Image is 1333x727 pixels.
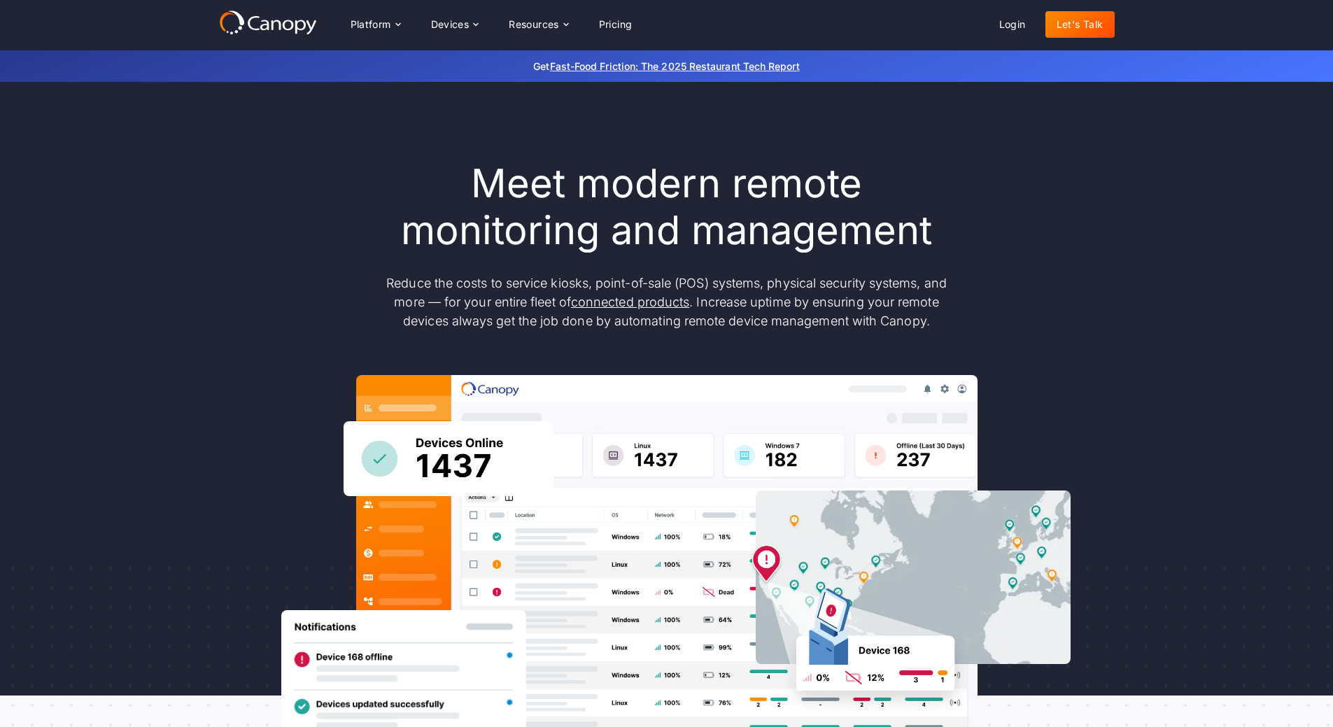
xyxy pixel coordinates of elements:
[373,160,961,254] h1: Meet modern remote monitoring and management
[498,10,579,38] div: Resources
[324,59,1010,73] p: Get
[1045,11,1115,38] a: Let's Talk
[339,10,411,38] div: Platform
[420,10,490,38] div: Devices
[351,20,391,29] div: Platform
[988,11,1037,38] a: Login
[431,20,470,29] div: Devices
[571,295,689,309] a: connected products
[509,20,559,29] div: Resources
[373,274,961,330] p: Reduce the costs to service kiosks, point-of-sale (POS) systems, physical security systems, and m...
[550,60,800,72] a: Fast-Food Friction: The 2025 Restaurant Tech Report
[344,421,553,496] img: Canopy sees how many devices are online
[588,11,644,38] a: Pricing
